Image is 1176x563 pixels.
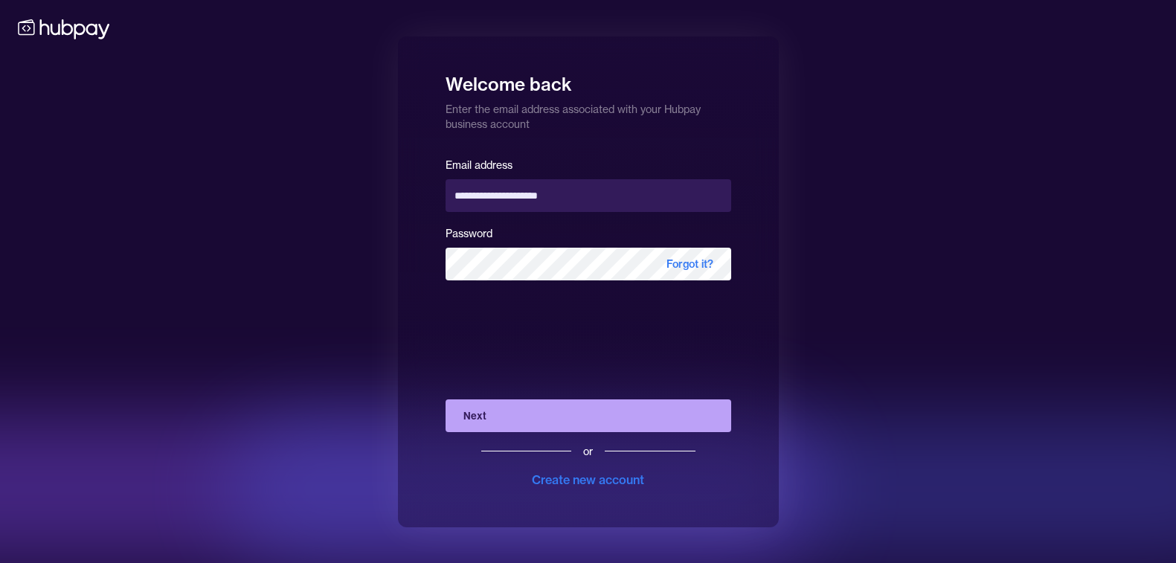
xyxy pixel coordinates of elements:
p: Enter the email address associated with your Hubpay business account [446,96,731,132]
div: or [583,444,593,459]
label: Password [446,227,492,240]
h1: Welcome back [446,63,731,96]
div: Create new account [532,471,644,489]
label: Email address [446,158,513,172]
button: Next [446,399,731,432]
span: Forgot it? [649,248,731,280]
